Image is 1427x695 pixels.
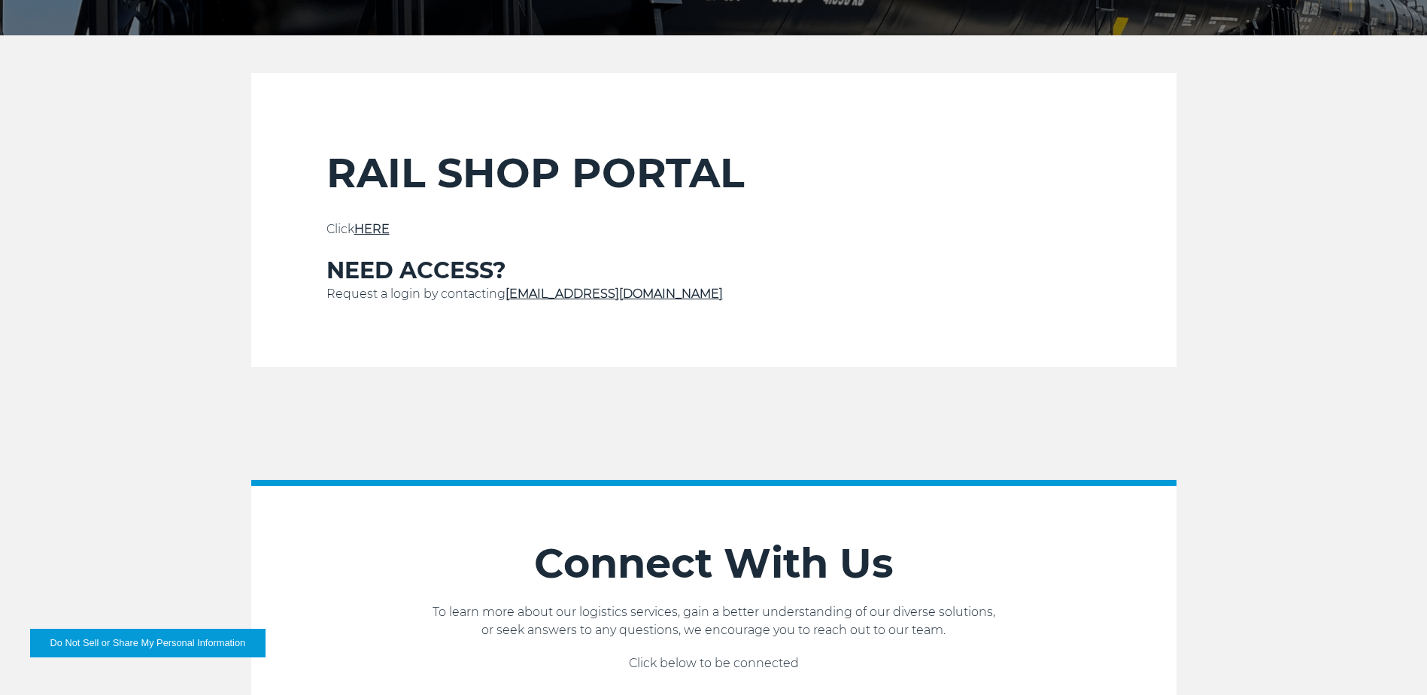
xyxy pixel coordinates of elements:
[326,220,1101,238] p: Click
[251,603,1177,639] p: To learn more about our logistics services, gain a better understanding of our diverse solutions,...
[251,654,1177,672] p: Click below to be connected
[506,287,723,301] a: [EMAIL_ADDRESS][DOMAIN_NAME]
[354,222,390,236] a: HERE
[326,285,1101,303] p: Request a login by contacting
[326,256,1101,285] h3: NEED ACCESS?
[251,539,1177,588] h2: Connect With Us
[326,148,1101,198] h2: RAIL SHOP PORTAL
[30,629,266,657] button: Do Not Sell or Share My Personal Information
